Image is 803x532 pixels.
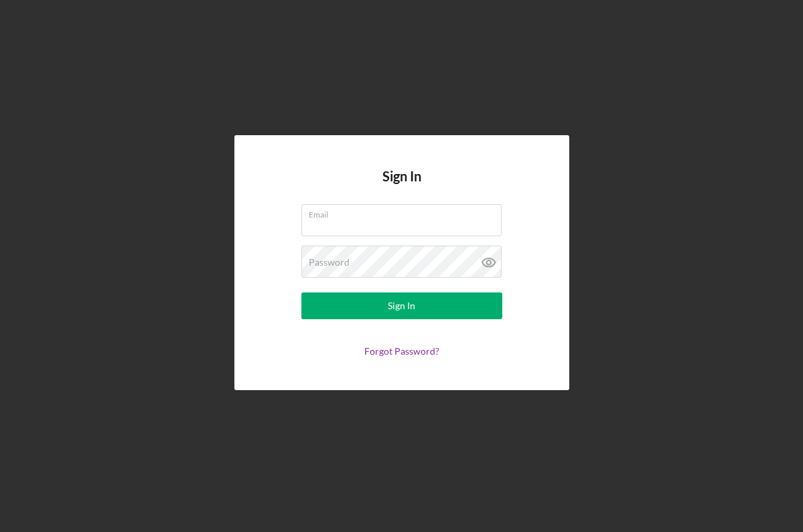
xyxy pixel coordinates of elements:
div: Sign In [388,292,415,319]
button: Sign In [301,292,502,319]
label: Email [309,205,502,219]
label: Password [309,257,350,268]
a: Forgot Password? [364,345,439,357]
h4: Sign In [382,169,421,204]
